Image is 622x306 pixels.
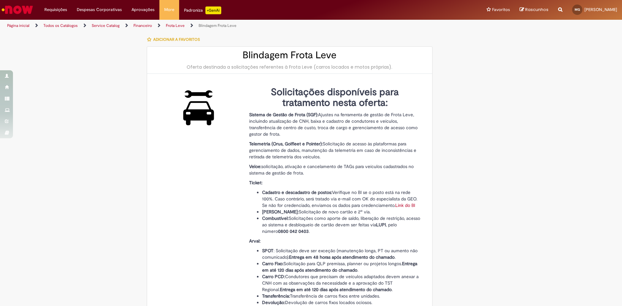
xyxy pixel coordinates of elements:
strong: Carro Fixo: [262,261,283,266]
strong: Solicitações disponíveis para tratamento nesta oferta: [271,86,399,109]
a: Blindagem Frota Leve [199,23,236,28]
p: +GenAi [205,6,221,14]
span: Aprovações [132,6,155,13]
p: Ajustes na ferramenta de gestão de Frota Leve, incluindo atualização de CNH, baixa e cadastro de ... [249,111,421,137]
strong: Telemetria (Orus, Golfleet e Pointer): [249,141,323,147]
li: Solicitações como aporte de saldo, liberação de restrição, acesso ao sistema e desbloqueio de car... [262,215,421,234]
li: Solicitação de novo cartão e 2ª via. [262,209,421,215]
li: Condutores que precisam de veículos adaptados devem anexar a CNH com as observações da necessidad... [262,273,421,293]
strong: Veloe: [249,164,261,169]
strong: LUPI [376,222,386,228]
strong: Sistema de Gestão de Frota (SGF): [249,112,318,118]
li: Solicitação para QLP premissa, planner ou projetos longos. . [262,260,421,273]
span: More [164,6,174,13]
li: Verifique no BI se o posto está na rede 100%. Caso contrário, será tratado via e-mail com OK do e... [262,189,421,209]
strong: Devolução: [262,300,285,305]
span: MG [575,7,580,12]
strong: [PERSON_NAME]: [262,209,299,215]
span: Despesas Corporativas [77,6,122,13]
strong: Entrega em até 120 dias após atendimento do chamado [280,287,392,292]
a: Todos os Catálogos [43,23,78,28]
img: ServiceNow [1,3,34,16]
p: Solicitação de acesso às plataformas para gerenciamento de dados, manutenção da telemetria em cas... [249,141,421,160]
span: Favoritos [492,6,510,13]
p: solicitação, ativação e cancelamento de TAGs para veículos cadastrados no sistema de gestão de fr... [249,163,421,176]
div: Oferta destinada a solicitações referentes à Frota Leve (carros locados e motos próprias). [154,64,426,70]
img: Blindagem Frota Leve [177,87,221,129]
strong: Entrega em até 120 dias após atendimento do chamado [262,261,417,273]
a: Service Catalog [92,23,120,28]
strong: SPOT [262,248,273,254]
strong: Cadastro e descadastro de postos: [262,189,332,195]
span: Rascunhos [525,6,548,13]
span: [PERSON_NAME] [584,7,617,12]
li: Transferência de carros fixos entre unidades. [262,293,421,299]
ul: Trilhas de página [5,20,410,32]
div: Padroniza [184,6,221,14]
span: Adicionar a Favoritos [153,37,200,42]
strong: Ticket: [249,180,262,186]
strong: 0800 042 0403 [278,228,309,234]
a: Página inicial [7,23,29,28]
span: Requisições [44,6,67,13]
a: Rascunhos [520,7,548,13]
a: Frota Leve [166,23,185,28]
a: Link do BI [395,202,415,208]
strong: Transferência: [262,293,290,299]
h2: Blindagem Frota Leve [154,50,426,61]
a: Financeiro [133,23,152,28]
button: Adicionar a Favoritos [147,33,203,46]
strong: Combustível: [262,215,289,221]
strong: Arval: [249,238,260,244]
li: : Solicitação deve ser exceção (manutenção longa, PT ou aumento não comunicado). . [262,247,421,260]
li: Devolução de carros fixos locados ociosos. [262,299,421,306]
strong: Entrega em 48 horas após atendimento do chamado [289,254,395,260]
strong: Carro PCD: [262,274,285,279]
